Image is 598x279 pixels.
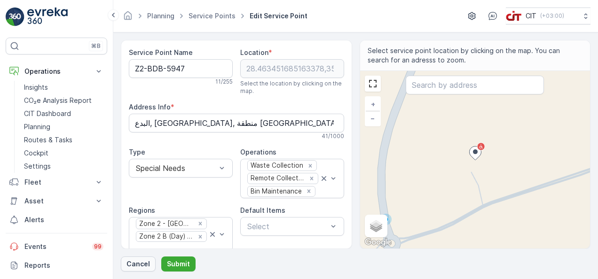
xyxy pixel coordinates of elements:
[129,206,155,214] label: Regions
[305,162,315,170] div: Remove Waste Collection
[20,160,107,173] a: Settings
[240,148,276,156] label: Operations
[362,236,393,248] img: Google
[322,132,344,140] p: 41 / 1000
[24,178,88,187] p: Fleet
[248,161,305,170] div: Waste Collection
[366,97,380,111] a: Zoom In
[20,147,107,160] a: Cockpit
[24,122,50,132] p: Planning
[24,261,103,270] p: Reports
[129,48,193,56] label: Service Point Name
[6,210,107,229] a: Alerts
[6,8,24,26] img: logo
[189,12,236,20] a: Service Points
[304,187,314,195] div: Remove Bin Maintenance
[247,221,328,232] p: Select
[24,83,48,92] p: Insights
[136,232,195,241] div: Zone 2 B (Day) - V 2.0
[24,135,72,145] p: Routes & Tasks
[24,162,51,171] p: Settings
[121,256,156,271] button: Cancel
[20,81,107,94] a: Insights
[20,120,107,133] a: Planning
[123,14,133,22] a: Homepage
[506,8,590,24] button: CIT(+03:00)
[136,219,195,229] div: Zone 2 - [GEOGRAPHIC_DATA]Area B
[362,236,393,248] a: Open this area in Google Maps (opens a new window)
[526,11,536,21] p: CIT
[248,186,303,196] div: Bin Maintenance
[366,216,386,236] a: Layers
[24,148,48,158] p: Cockpit
[195,232,205,241] div: Remove Zone 2 B (Day) - V 2.0
[371,100,375,108] span: +
[24,67,88,76] p: Operations
[240,48,268,56] label: Location
[129,103,171,111] label: Address Info
[6,192,107,210] button: Asset
[24,96,92,105] p: CO₂e Analysis Report
[24,215,103,225] p: Alerts
[6,237,107,256] a: Events99
[506,11,522,21] img: cit-logo_pOk6rL0.png
[406,76,544,94] input: Search by address
[147,12,174,20] a: Planning
[240,80,344,95] span: Select the location by clicking on the map.
[94,243,102,250] p: 99
[215,78,233,85] p: 11 / 255
[126,259,150,269] p: Cancel
[366,77,380,91] a: View Fullscreen
[24,242,87,251] p: Events
[248,173,306,183] div: Remote Collection
[368,46,583,65] span: Select service point location by clicking on the map. You can search for an adresss to zoom.
[540,12,564,20] p: ( +03:00 )
[307,174,317,183] div: Remove Remote Collection
[20,133,107,147] a: Routes & Tasks
[24,109,71,118] p: CIT Dashboard
[27,8,68,26] img: logo_light-DOdMpM7g.png
[91,42,101,50] p: ⌘B
[167,259,190,269] p: Submit
[6,173,107,192] button: Fleet
[6,62,107,81] button: Operations
[20,94,107,107] a: CO₂e Analysis Report
[366,111,380,125] a: Zoom Out
[370,114,375,122] span: −
[240,206,285,214] label: Default Items
[129,148,145,156] label: Type
[195,219,205,228] div: Remove Zone 2 - ALBADA-Area B
[248,11,309,21] span: Edit Service Point
[24,196,88,206] p: Asset
[20,107,107,120] a: CIT Dashboard
[6,256,107,275] a: Reports
[161,256,196,271] button: Submit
